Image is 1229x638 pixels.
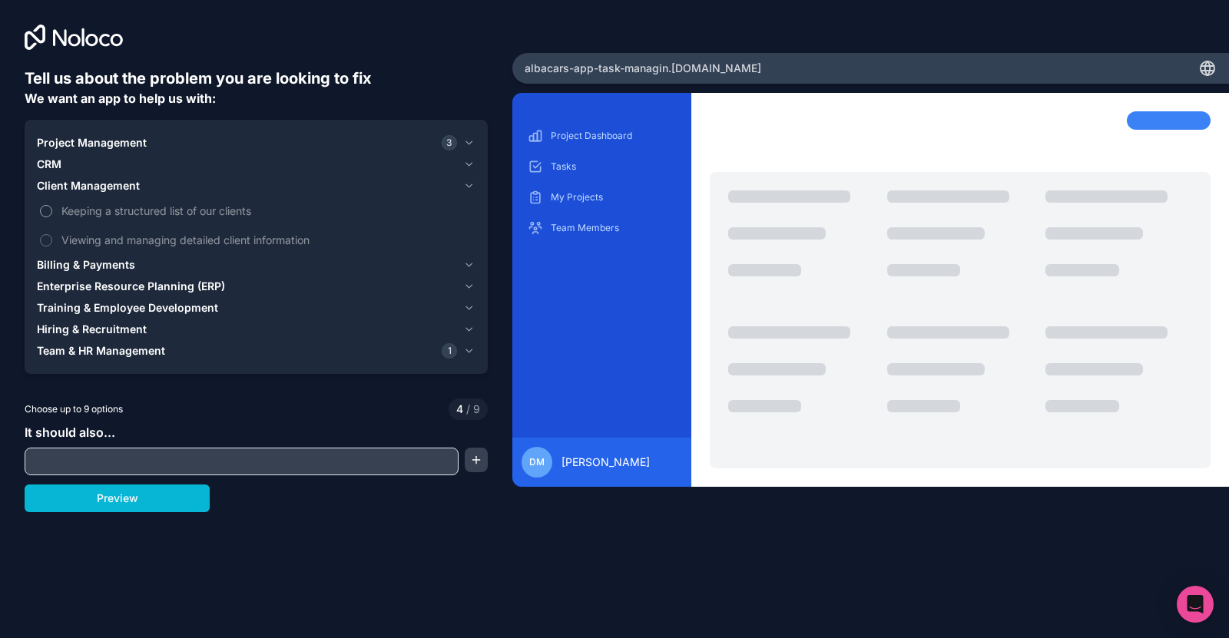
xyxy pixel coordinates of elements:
span: Choose up to 9 options [25,402,123,416]
p: Team Members [551,222,676,234]
button: Team & HR Management1 [37,340,475,362]
span: Viewing and managing detailed client information [61,232,472,248]
button: Enterprise Resource Planning (ERP) [37,276,475,297]
span: Keeping a structured list of our clients [61,203,472,219]
button: Project Management3 [37,132,475,154]
span: 4 [456,402,463,417]
h6: Tell us about the problem you are looking to fix [25,68,488,89]
span: Client Management [37,178,140,193]
div: scrollable content [525,124,679,425]
button: Hiring & Recruitment [37,319,475,340]
span: Enterprise Resource Planning (ERP) [37,279,225,294]
button: Client Management [37,175,475,197]
p: Tasks [551,160,676,173]
button: Keeping a structured list of our clients [40,205,52,217]
span: Project Management [37,135,147,150]
span: It should also... [25,425,115,440]
button: Training & Employee Development [37,297,475,319]
button: Billing & Payments [37,254,475,276]
div: Open Intercom Messenger [1177,586,1214,623]
span: CRM [37,157,61,172]
span: [PERSON_NAME] [561,455,650,470]
button: CRM [37,154,475,175]
span: / [466,402,470,415]
span: Training & Employee Development [37,300,218,316]
span: 1 [442,343,457,359]
span: 3 [442,135,457,150]
p: My Projects [551,191,676,203]
span: We want an app to help us with: [25,91,216,106]
span: Hiring & Recruitment [37,322,147,337]
div: Client Management [37,197,475,254]
span: albacars-app-task-managin .[DOMAIN_NAME] [525,61,761,76]
span: Billing & Payments [37,257,135,273]
button: Viewing and managing detailed client information [40,234,52,246]
span: DM [529,456,545,468]
span: 9 [463,402,480,417]
p: Project Dashboard [551,130,676,142]
button: Preview [25,484,210,512]
span: Team & HR Management [37,343,165,359]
